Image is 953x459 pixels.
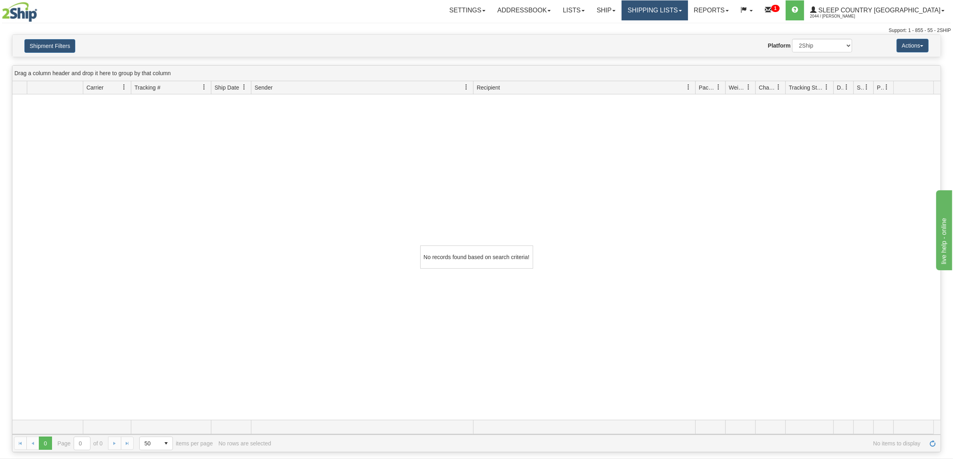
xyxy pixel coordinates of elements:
a: Shipment Issues filter column settings [860,80,873,94]
button: Actions [897,39,929,52]
sup: 1 [771,5,780,12]
span: Pickup Status [877,84,884,92]
a: Sleep Country [GEOGRAPHIC_DATA] 2044 / [PERSON_NAME] [804,0,951,20]
span: Tracking # [134,84,161,92]
a: Ship Date filter column settings [237,80,251,94]
span: Page sizes drop down [139,437,173,450]
label: Platform [768,42,791,50]
a: Charge filter column settings [772,80,785,94]
span: Packages [699,84,716,92]
a: Tracking # filter column settings [197,80,211,94]
span: Sender [255,84,273,92]
span: No items to display [277,440,921,447]
a: Carrier filter column settings [117,80,131,94]
a: Tracking Status filter column settings [820,80,833,94]
span: Weight [729,84,746,92]
a: Settings [443,0,492,20]
span: Page 0 [39,437,52,449]
a: Shipping lists [622,0,688,20]
a: Ship [591,0,622,20]
button: Shipment Filters [24,39,75,53]
img: logo2044.jpg [2,2,37,22]
span: Recipient [477,84,500,92]
a: Pickup Status filter column settings [880,80,893,94]
a: Refresh [926,437,939,449]
div: Support: 1 - 855 - 55 - 2SHIP [2,27,951,34]
span: Tracking Status [789,84,824,92]
span: 2044 / [PERSON_NAME] [810,12,870,20]
a: Packages filter column settings [712,80,725,94]
span: 50 [144,439,155,447]
span: Sleep Country [GEOGRAPHIC_DATA] [817,7,941,14]
a: Lists [557,0,590,20]
div: live help - online [6,5,74,14]
a: Addressbook [492,0,557,20]
span: Delivery Status [837,84,844,92]
a: Delivery Status filter column settings [840,80,853,94]
span: items per page [139,437,213,450]
span: Ship Date [215,84,239,92]
div: No records found based on search criteria! [420,245,533,269]
span: Page of 0 [58,437,103,450]
a: Sender filter column settings [459,80,473,94]
span: Shipment Issues [857,84,864,92]
span: Charge [759,84,776,92]
a: Reports [688,0,735,20]
iframe: chat widget [935,189,952,270]
span: Carrier [86,84,104,92]
span: select [160,437,173,450]
a: Recipient filter column settings [682,80,695,94]
div: No rows are selected [219,440,271,447]
a: 1 [759,0,786,20]
div: grid grouping header [12,66,941,81]
a: Weight filter column settings [742,80,755,94]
